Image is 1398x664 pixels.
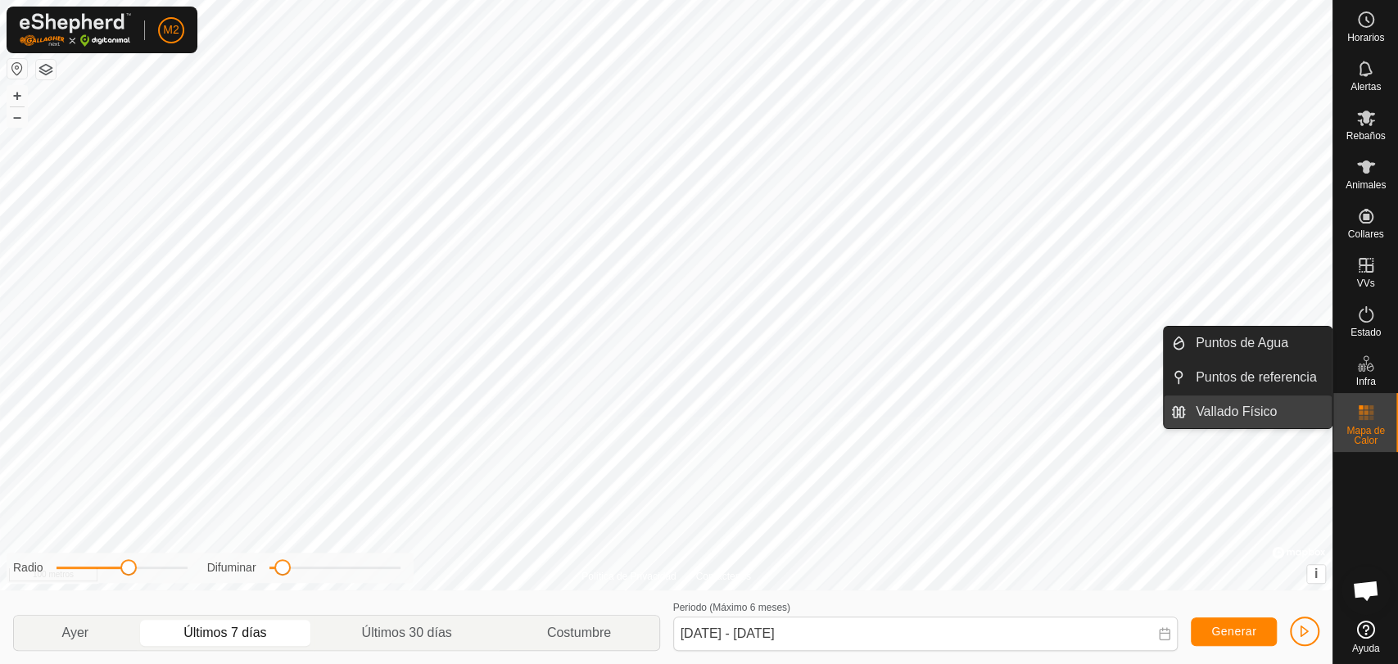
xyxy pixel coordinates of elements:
[1186,395,1332,428] a: Vallado Físico
[1164,327,1332,359] li: Puntos de Agua
[1196,336,1288,350] font: Puntos de Agua
[1347,32,1384,43] font: Horarios
[163,23,179,36] font: M2
[1347,228,1383,240] font: Collares
[62,626,89,639] font: Ayer
[1196,404,1277,418] font: Vallado Físico
[13,87,22,104] font: +
[1314,567,1318,580] font: i
[1346,425,1385,446] font: Mapa de Calor
[13,108,21,125] font: –
[1346,130,1385,142] font: Rebaños
[207,561,256,574] font: Difuminar
[1333,614,1398,660] a: Ayuda
[1164,361,1332,394] li: Puntos de referencia
[1307,565,1325,583] button: i
[1186,327,1332,359] a: Puntos de Agua
[1341,566,1391,615] div: Chat abierto
[1191,617,1277,646] button: Generar
[1346,179,1386,191] font: Animales
[36,60,56,79] button: Capas del Mapa
[1350,327,1381,338] font: Estado
[361,626,451,639] font: Últimos 30 días
[1196,370,1317,384] font: Puntos de referencia
[1356,278,1374,289] font: VVs
[673,602,790,613] font: Periodo (Máximo 6 meses)
[20,13,131,47] img: Logotipo de Gallagher
[1352,643,1380,654] font: Ayuda
[183,626,266,639] font: Últimos 7 días
[1350,81,1381,93] font: Alertas
[696,571,751,582] font: Contáctenos
[1186,361,1332,394] a: Puntos de referencia
[13,561,43,574] font: Radio
[1355,376,1375,387] font: Infra
[7,59,27,79] button: Restablecer Mapa
[696,569,751,584] a: Contáctenos
[7,107,27,127] button: –
[547,626,611,639] font: Costumbre
[7,86,27,106] button: +
[581,569,676,584] a: Política de Privacidad
[1211,625,1256,638] font: Generar
[581,571,676,582] font: Política de Privacidad
[1164,395,1332,428] li: Vallado Físico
